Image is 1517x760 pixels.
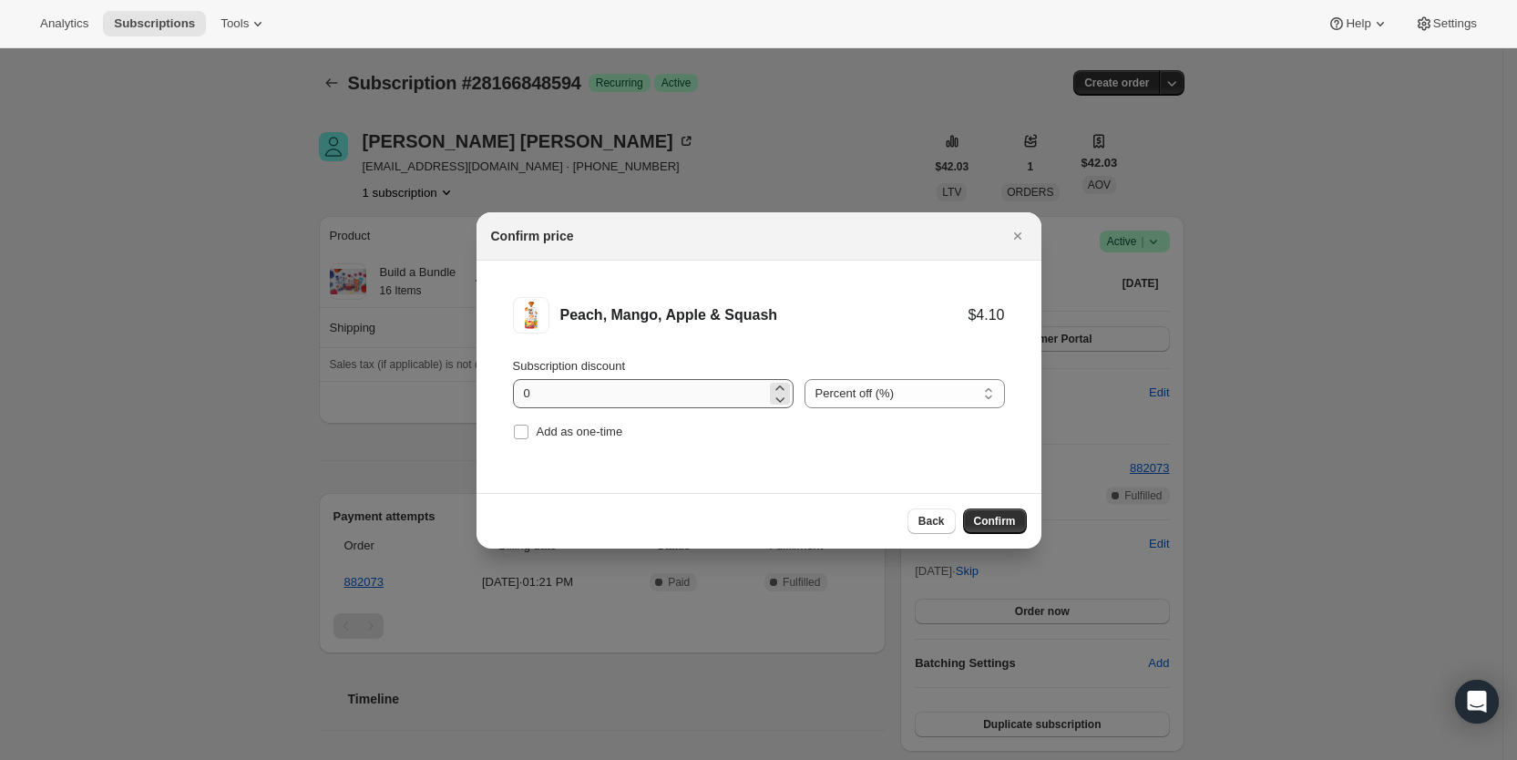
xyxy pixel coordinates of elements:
[1433,16,1477,31] span: Settings
[103,11,206,36] button: Subscriptions
[1404,11,1488,36] button: Settings
[210,11,278,36] button: Tools
[963,508,1027,534] button: Confirm
[491,227,574,245] h2: Confirm price
[513,359,626,373] span: Subscription discount
[918,514,945,529] span: Back
[220,16,249,31] span: Tools
[1317,11,1399,36] button: Help
[1005,223,1030,249] button: Close
[974,514,1016,529] span: Confirm
[1346,16,1370,31] span: Help
[968,306,1004,324] div: $4.10
[114,16,195,31] span: Subscriptions
[40,16,88,31] span: Analytics
[29,11,99,36] button: Analytics
[907,508,956,534] button: Back
[1455,680,1499,724] div: Open Intercom Messenger
[537,425,623,438] span: Add as one-time
[513,297,549,334] img: Peach, Mango, Apple & Squash
[560,306,969,324] div: Peach, Mango, Apple & Squash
